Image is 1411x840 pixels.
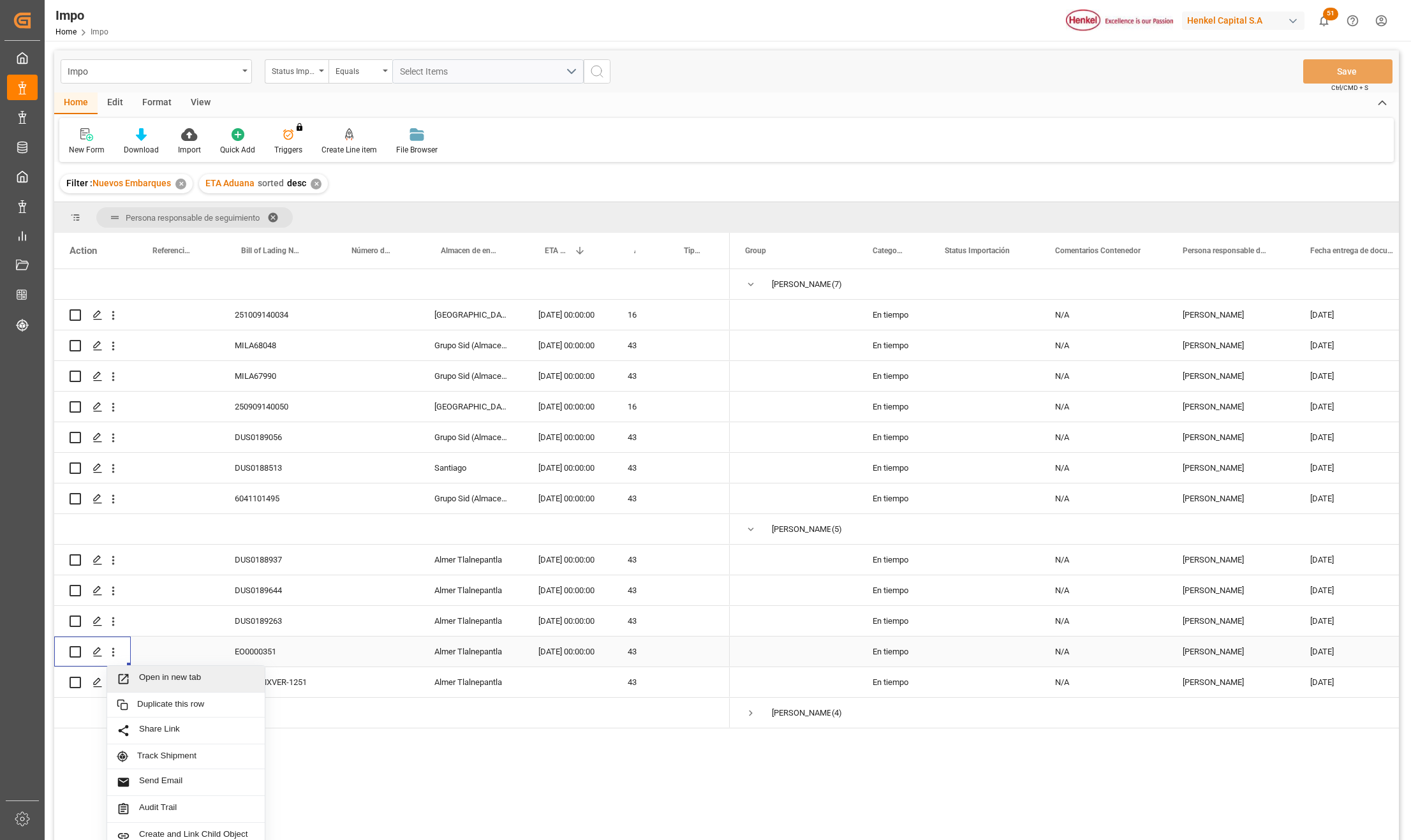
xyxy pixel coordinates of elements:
div: Format [133,92,181,114]
div: TRIZT-MXVER-1251 [219,667,330,697]
div: [GEOGRAPHIC_DATA] [419,392,523,422]
div: 251009140034 [219,300,330,330]
div: 43 [612,422,662,452]
div: Press SPACE to select this row. [54,453,730,483]
a: Home [55,27,77,36]
span: Fecha entrega de documentos [1310,246,1396,255]
div: En tiempo [857,575,929,605]
div: [PERSON_NAME] [1167,300,1295,330]
div: Home [54,92,98,114]
div: Grupo Sid (Almacenaje y Distribucion AVIOR) [419,330,523,360]
div: [PERSON_NAME] [1167,330,1295,360]
div: En tiempo [857,667,929,697]
div: Almer Tlalnepantla [419,545,523,575]
div: DUS0189263 [219,606,330,636]
div: Impo [55,6,108,25]
div: Press SPACE to select this row. [54,483,730,514]
div: Action [70,245,97,256]
span: (7) [832,270,842,299]
span: Aduana de entrada [634,246,635,255]
span: sorted [258,178,284,188]
div: 43 [612,575,662,605]
div: Download [124,144,159,156]
div: [DATE] 00:00:00 [523,545,612,575]
div: [DATE] 00:00:00 [523,483,612,513]
img: Henkel%20logo.jpg_1689854090.jpg [1066,10,1173,32]
div: N/A [1040,392,1167,422]
button: Save [1303,59,1393,84]
div: 43 [612,361,662,391]
div: Equals [336,63,379,77]
div: [DATE] 00:00:00 [523,330,612,360]
div: Almer Tlalnepantla [419,637,523,667]
div: Quick Add [220,144,255,156]
div: En tiempo [857,330,929,360]
div: En tiempo [857,392,929,422]
div: [DATE] 00:00:00 [523,453,612,483]
div: New Form [69,144,105,156]
div: [PERSON_NAME] [1167,606,1295,636]
div: Henkel Capital S.A [1182,11,1304,30]
div: N/A [1040,330,1167,360]
span: (5) [832,515,842,544]
div: [DATE] 00:00:00 [523,606,612,636]
div: View [181,92,220,114]
div: Santiago [419,453,523,483]
div: [PERSON_NAME] [772,515,831,544]
div: [DATE] 00:00:00 [523,422,612,452]
span: (4) [832,698,842,728]
span: Persona responsable de la importacion [1183,246,1268,255]
span: Filter : [66,178,92,188]
div: Impo [68,63,238,78]
div: ✕ [175,179,186,189]
div: Press SPACE to select this row. [54,637,730,667]
div: [PERSON_NAME] [1167,392,1295,422]
div: 6041101495 [219,483,330,513]
div: N/A [1040,637,1167,667]
div: Edit [98,92,133,114]
button: open menu [61,59,252,84]
div: Press SPACE to select this row. [54,545,730,575]
span: Nuevos Embarques [92,178,171,188]
div: Grupo Sid (Almacenaje y Distribucion AVIOR) [419,422,523,452]
div: [PERSON_NAME] [1167,667,1295,697]
div: 43 [612,667,662,697]
span: Ctrl/CMD + S [1331,83,1368,92]
div: Press SPACE to select this row. [54,698,730,728]
div: [PERSON_NAME] [1167,361,1295,391]
div: 43 [612,330,662,360]
button: open menu [265,59,329,84]
span: Referencia Leschaco [152,246,193,255]
div: N/A [1040,422,1167,452]
div: EO0000351 [219,637,330,667]
span: Group [745,246,766,255]
span: Status Importación [945,246,1010,255]
div: Almer Tlalnepantla [419,667,523,697]
div: N/A [1040,300,1167,330]
button: show 51 new notifications [1310,6,1338,35]
span: Bill of Lading Number [241,246,303,255]
div: DUS0188937 [219,545,330,575]
div: [DATE] 00:00:00 [523,637,612,667]
span: desc [287,178,306,188]
button: search button [584,59,610,84]
div: [DATE] 00:00:00 [523,392,612,422]
div: DUS0188513 [219,453,330,483]
div: N/A [1040,575,1167,605]
span: 51 [1323,8,1338,20]
span: Almacen de entrega [441,246,496,255]
div: [PERSON_NAME] [1167,422,1295,452]
div: N/A [1040,606,1167,636]
span: Comentarios Contenedor [1055,246,1141,255]
div: [PERSON_NAME] [1167,637,1295,667]
div: File Browser [396,144,438,156]
div: N/A [1040,453,1167,483]
div: En tiempo [857,300,929,330]
div: Press SPACE to select this row. [54,330,730,361]
div: Almer Tlalnepantla [419,606,523,636]
div: En tiempo [857,361,929,391]
div: Press SPACE to select this row. [54,667,730,698]
div: Grupo Sid (Almacenaje y Distribucion AVIOR) [419,483,523,513]
div: 43 [612,606,662,636]
div: N/A [1040,483,1167,513]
